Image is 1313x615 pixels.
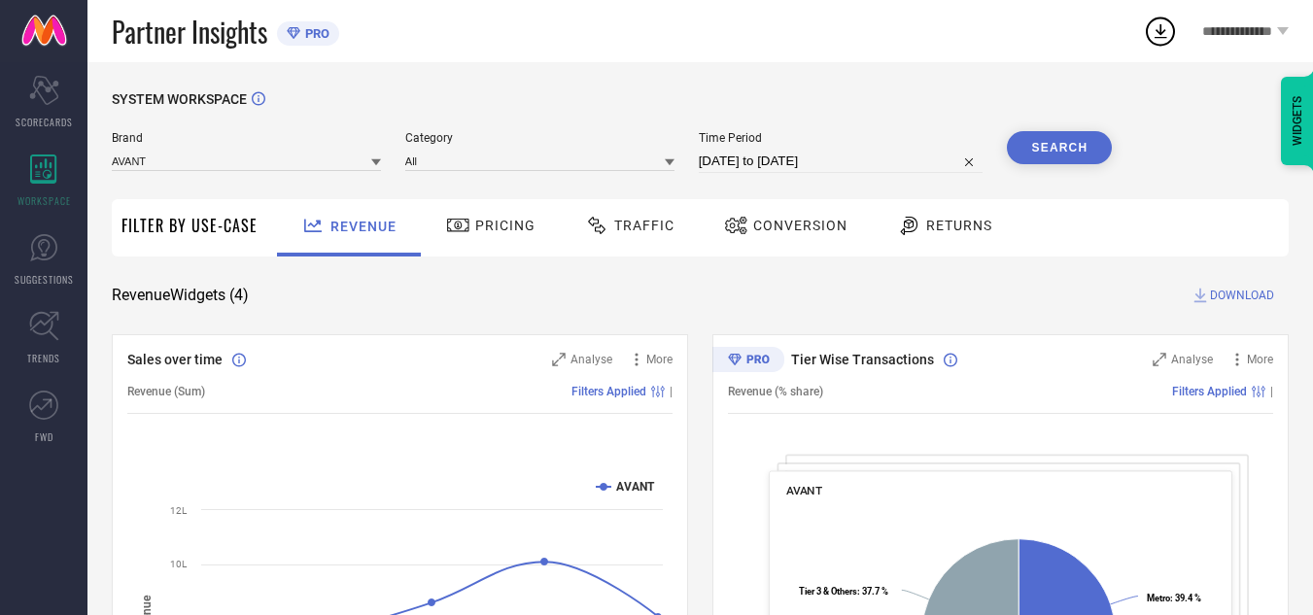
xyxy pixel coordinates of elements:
[127,385,205,398] span: Revenue (Sum)
[112,12,267,51] span: Partner Insights
[699,131,984,145] span: Time Period
[121,214,258,237] span: Filter By Use-Case
[15,272,74,287] span: SUGGESTIONS
[1153,353,1166,366] svg: Zoom
[112,131,381,145] span: Brand
[330,219,397,234] span: Revenue
[17,193,71,208] span: WORKSPACE
[127,352,223,367] span: Sales over time
[300,26,329,41] span: PRO
[1171,353,1213,366] span: Analyse
[1172,385,1247,398] span: Filters Applied
[170,505,188,516] text: 12L
[670,385,673,398] span: |
[712,347,784,376] div: Premium
[1247,353,1273,366] span: More
[35,429,53,444] span: FWD
[926,218,992,233] span: Returns
[27,351,60,365] span: TRENDS
[699,150,984,173] input: Select time period
[791,352,934,367] span: Tier Wise Transactions
[170,559,188,569] text: 10L
[1147,593,1170,603] tspan: Metro
[571,385,646,398] span: Filters Applied
[112,91,247,107] span: SYSTEM WORKSPACE
[1143,14,1178,49] div: Open download list
[799,586,857,597] tspan: Tier 3 & Others
[16,115,73,129] span: SCORECARDS
[753,218,847,233] span: Conversion
[614,218,674,233] span: Traffic
[616,480,655,494] text: AVANT
[552,353,566,366] svg: Zoom
[112,286,249,305] span: Revenue Widgets ( 4 )
[475,218,536,233] span: Pricing
[405,131,674,145] span: Category
[799,586,888,597] text: : 37.7 %
[786,484,822,497] span: AVANT
[728,385,823,398] span: Revenue (% share)
[570,353,612,366] span: Analyse
[1007,131,1112,164] button: Search
[1210,286,1274,305] span: DOWNLOAD
[646,353,673,366] span: More
[1270,385,1273,398] span: |
[1147,593,1201,603] text: : 39.4 %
